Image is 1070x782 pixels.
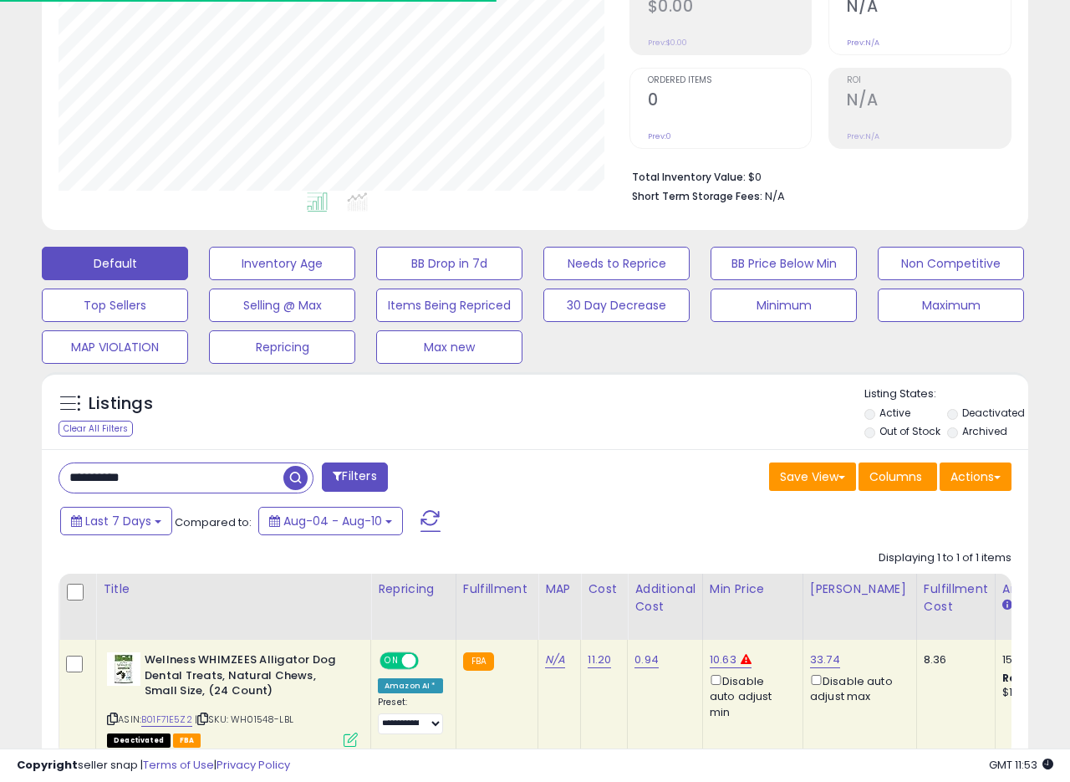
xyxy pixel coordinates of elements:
[765,188,785,204] span: N/A
[648,90,812,113] h2: 0
[847,90,1011,113] h2: N/A
[42,330,188,364] button: MAP VIOLATION
[962,424,1007,438] label: Archived
[632,170,746,184] b: Total Inventory Value:
[143,757,214,773] a: Terms of Use
[769,463,856,491] button: Save View
[632,189,762,203] b: Short Term Storage Fees:
[145,652,348,703] b: Wellness WHIMZEES Alligator Dog Dental Treats, Natural Chews, Small Size, (24 Count)
[810,672,904,704] div: Disable auto adjust max
[209,289,355,322] button: Selling @ Max
[378,580,449,598] div: Repricing
[376,289,522,322] button: Items Being Repriced
[545,580,573,598] div: MAP
[376,330,522,364] button: Max new
[107,652,140,686] img: 41jptZ3fr5L._SL40_.jpg
[173,733,201,748] span: FBA
[322,463,387,492] button: Filters
[711,289,857,322] button: Minimum
[107,733,171,748] span: All listings that are unavailable for purchase on Amazon for any reason other than out-of-stock
[17,757,78,773] strong: Copyright
[648,131,671,141] small: Prev: 0
[209,330,355,364] button: Repricing
[989,757,1053,773] span: 2025-08-18 11:53 GMT
[42,289,188,322] button: Top Sellers
[634,652,659,668] a: 0.94
[634,580,695,616] div: Additional Cost
[209,247,355,280] button: Inventory Age
[103,580,364,598] div: Title
[632,166,1000,186] li: $0
[648,38,687,48] small: Prev: $0.00
[879,406,910,420] label: Active
[107,652,358,745] div: ASIN:
[648,76,812,85] span: Ordered Items
[175,514,252,530] span: Compared to:
[940,463,1011,491] button: Actions
[258,507,403,535] button: Aug-04 - Aug-10
[847,76,1011,85] span: ROI
[847,38,879,48] small: Prev: N/A
[89,392,153,416] h5: Listings
[543,289,690,322] button: 30 Day Decrease
[847,131,879,141] small: Prev: N/A
[864,386,1028,402] p: Listing States:
[463,652,494,671] small: FBA
[283,513,382,529] span: Aug-04 - Aug-10
[924,652,982,667] div: 8.36
[59,421,133,437] div: Clear All Filters
[60,507,172,535] button: Last 7 Days
[878,247,1024,280] button: Non Competitive
[381,654,402,668] span: ON
[810,652,840,668] a: 33.74
[962,406,1025,420] label: Deactivated
[879,424,940,438] label: Out of Stock
[543,247,690,280] button: Needs to Reprice
[1002,598,1012,613] small: Amazon Fees.
[869,468,922,485] span: Columns
[378,678,443,693] div: Amazon AI *
[217,757,290,773] a: Privacy Policy
[416,654,443,668] span: OFF
[378,697,443,734] div: Preset:
[85,513,151,529] span: Last 7 Days
[710,652,736,668] a: 10.63
[545,652,565,668] a: N/A
[17,758,290,774] div: seller snap | |
[859,463,937,491] button: Columns
[879,550,1011,566] div: Displaying 1 to 1 of 1 items
[924,580,988,616] div: Fulfillment Cost
[42,247,188,280] button: Default
[710,672,790,720] div: Disable auto adjust min
[711,247,857,280] button: BB Price Below Min
[588,580,620,598] div: Cost
[376,247,522,280] button: BB Drop in 7d
[810,580,909,598] div: [PERSON_NAME]
[195,713,293,726] span: | SKU: WH01548-LBL
[710,580,796,598] div: Min Price
[463,580,531,598] div: Fulfillment
[588,652,611,668] a: 11.20
[141,713,192,727] a: B01F71E5Z2
[878,289,1024,322] button: Maximum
